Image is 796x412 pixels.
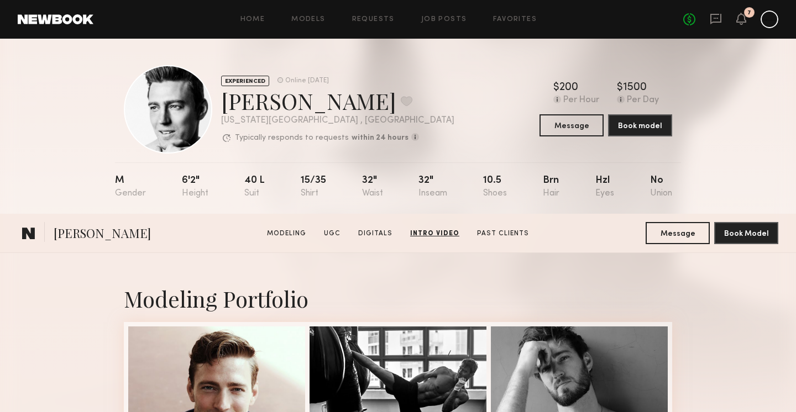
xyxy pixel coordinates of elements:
a: Favorites [493,16,537,23]
p: Typically responds to requests [235,134,349,142]
div: 10.5 [483,176,507,198]
a: Intro Video [406,229,464,239]
div: 200 [559,82,578,93]
div: [PERSON_NAME] [221,86,454,115]
div: Modeling Portfolio [124,284,672,313]
div: 1500 [623,82,647,93]
div: $ [553,82,559,93]
div: No [650,176,672,198]
div: 7 [747,10,751,16]
a: Requests [352,16,395,23]
div: M [115,176,146,198]
div: $ [617,82,623,93]
a: Models [291,16,325,23]
div: 15/35 [301,176,326,198]
div: 40 l [244,176,265,198]
div: Online [DATE] [285,77,329,84]
div: EXPERIENCED [221,76,269,86]
a: Digitals [354,229,397,239]
div: 6'2" [182,176,208,198]
a: Past Clients [473,229,533,239]
b: within 24 hours [352,134,409,142]
div: 32" [418,176,447,198]
button: Book Model [714,222,778,244]
a: Home [240,16,265,23]
a: Job Posts [421,16,467,23]
div: 32" [362,176,383,198]
a: UGC [320,229,345,239]
button: Message [646,222,710,244]
div: [US_STATE][GEOGRAPHIC_DATA] , [GEOGRAPHIC_DATA] [221,116,454,125]
span: [PERSON_NAME] [54,225,151,244]
a: Modeling [263,229,311,239]
div: Hzl [595,176,614,198]
div: Per Day [627,96,659,105]
a: Book Model [714,228,778,237]
button: Message [540,114,604,136]
div: Per Hour [563,96,599,105]
button: Book model [608,114,672,136]
div: Brn [543,176,559,198]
